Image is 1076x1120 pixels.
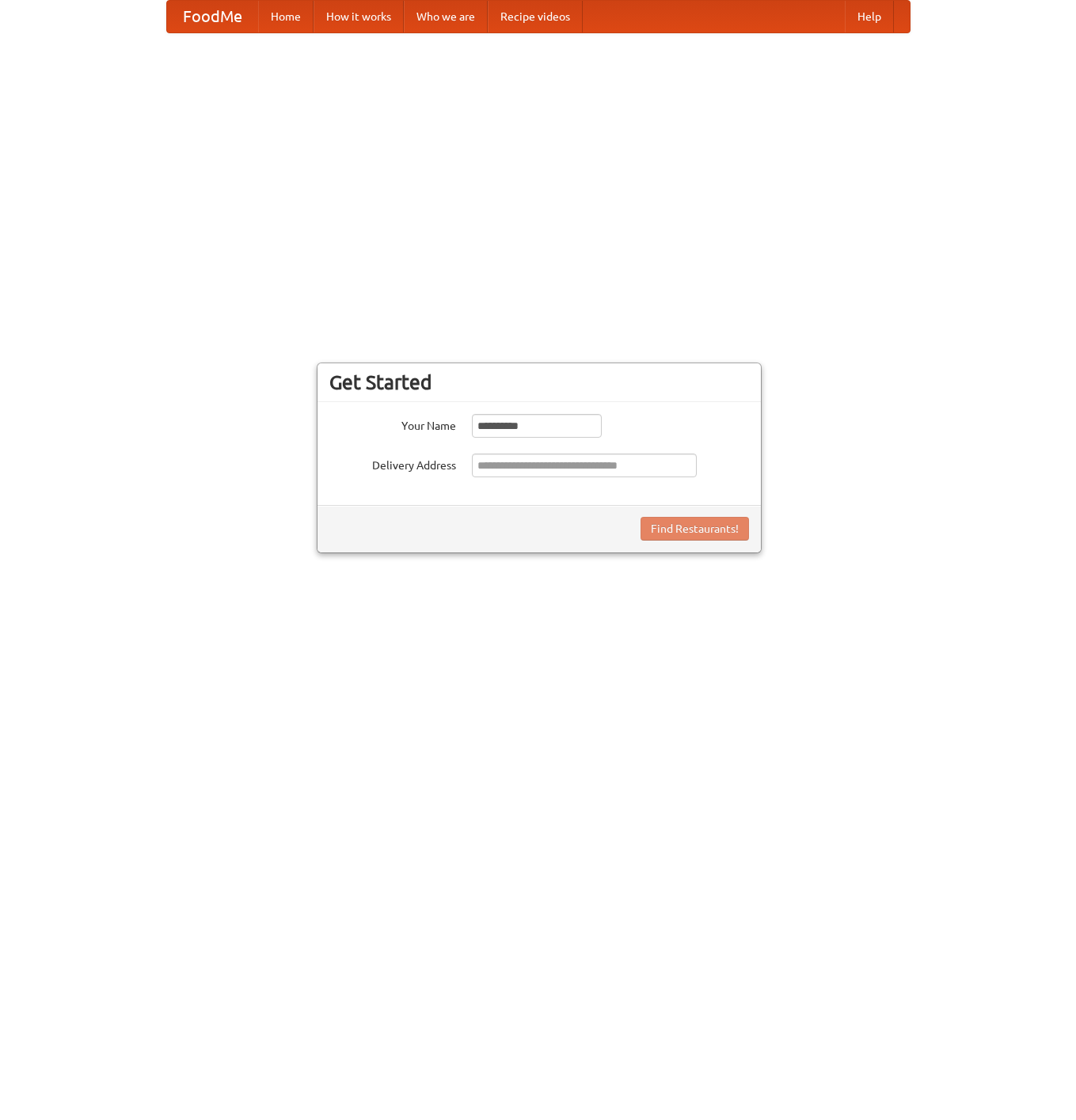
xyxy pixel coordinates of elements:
label: Delivery Address [329,454,456,473]
a: Who we are [404,1,488,32]
a: FoodMe [167,1,258,32]
a: How it works [314,1,404,32]
a: Home [258,1,314,32]
a: Recipe videos [488,1,583,32]
label: Your Name [329,414,456,434]
h3: Get Started [329,370,749,394]
a: Help [845,1,894,32]
button: Find Restaurants! [641,517,749,541]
